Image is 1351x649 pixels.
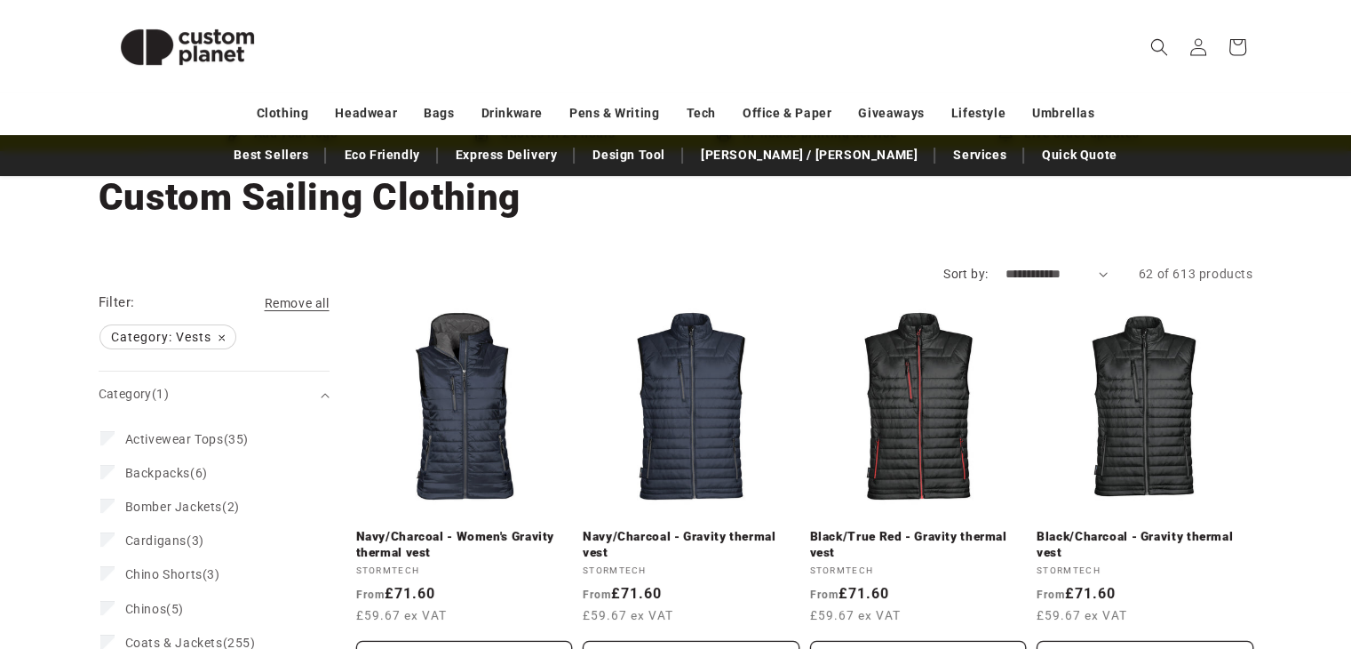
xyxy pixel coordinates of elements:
a: Pens & Writing [569,98,659,129]
a: Tech [686,98,715,129]
span: Backpacks [125,466,190,480]
summary: Search [1140,28,1179,67]
a: Lifestyle [951,98,1005,129]
span: (5) [125,601,184,617]
span: (3) [125,533,204,549]
a: Services [944,140,1015,171]
a: Drinkware [481,98,543,129]
h1: Custom Sailing Clothing [99,173,1253,221]
a: Best Sellers [225,140,317,171]
a: Clothing [257,98,309,129]
span: Activewear Tops [125,432,224,446]
span: Category: Vests [100,325,235,349]
span: Category [99,387,169,401]
a: [PERSON_NAME] / [PERSON_NAME] [692,140,926,171]
a: Remove all [265,292,330,315]
a: Headwear [335,98,397,129]
a: Express Delivery [447,140,567,171]
img: Custom Planet [99,7,276,87]
h2: Filter: [99,292,135,313]
a: Bags [424,98,454,129]
a: Giveaways [858,98,924,129]
span: (6) [125,465,208,481]
a: Eco Friendly [335,140,428,171]
a: Category: Vests [99,325,237,349]
iframe: Chat Widget [1262,564,1351,649]
summary: Category (1 selected) [99,372,330,417]
a: Umbrellas [1032,98,1094,129]
span: Chinos [125,602,167,616]
a: Quick Quote [1033,140,1126,171]
span: (2) [125,499,240,515]
a: Navy/Charcoal - Gravity thermal vest [583,529,799,560]
span: (35) [125,431,249,447]
div: Chatt-widget [1262,564,1351,649]
a: Black/True Red - Gravity thermal vest [810,529,1027,560]
a: Design Tool [584,140,674,171]
span: (1) [152,387,169,401]
span: Cardigans [125,533,187,548]
span: Remove all [265,296,330,310]
a: Office & Paper [743,98,831,129]
a: Navy/Charcoal - Women's Gravity thermal vest [356,529,573,560]
span: 62 of 613 products [1139,267,1253,281]
span: Chino Shorts [125,567,203,581]
span: Bomber Jackets [125,500,222,514]
label: Sort by: [943,267,988,281]
a: Black/Charcoal - Gravity thermal vest [1037,529,1253,560]
span: (3) [125,566,220,582]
